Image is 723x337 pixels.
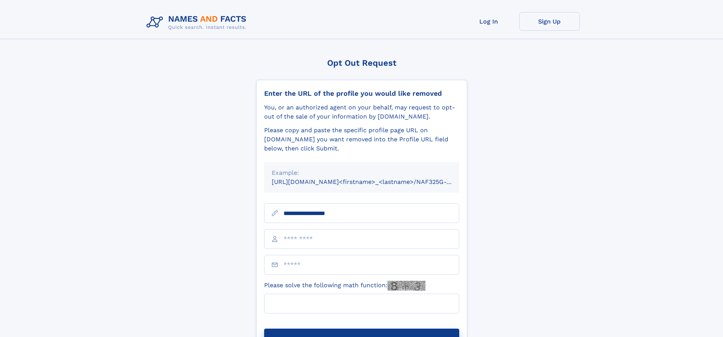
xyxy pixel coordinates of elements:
label: Please solve the following math function: [264,281,425,291]
small: [URL][DOMAIN_NAME]<firstname>_<lastname>/NAF325G-xxxxxxxx [272,178,474,185]
div: Opt Out Request [256,58,467,68]
a: Log In [458,12,519,31]
div: You, or an authorized agent on your behalf, may request to opt-out of the sale of your informatio... [264,103,459,121]
div: Enter the URL of the profile you would like removed [264,89,459,98]
div: Example: [272,168,452,177]
div: Please copy and paste the specific profile page URL on [DOMAIN_NAME] you want removed into the Pr... [264,126,459,153]
img: Logo Names and Facts [143,12,253,33]
a: Sign Up [519,12,580,31]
